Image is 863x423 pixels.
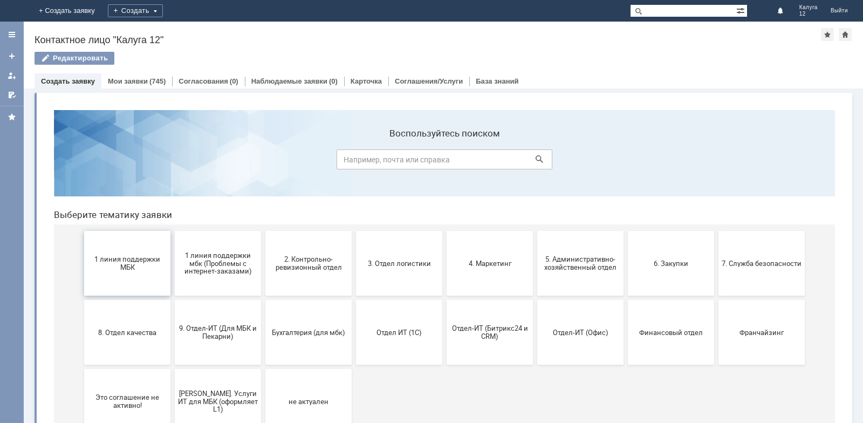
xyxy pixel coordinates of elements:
span: 3. Отдел логистики [314,158,394,166]
span: Расширенный поиск [736,5,747,15]
button: Бухгалтерия (для мбк) [220,199,306,263]
span: 12 [799,11,818,17]
div: Добавить в избранное [821,28,834,41]
button: 3. Отдел логистики [311,129,397,194]
button: Финансовый отдел [583,199,669,263]
a: Создать заявку [41,77,95,85]
span: 5. Административно-хозяйственный отдел [495,154,575,170]
div: Контактное лицо "Калуга 12" [35,35,821,45]
button: 4. Маркетинг [401,129,488,194]
a: Согласования [179,77,228,85]
button: 5. Административно-хозяйственный отдел [492,129,578,194]
span: 4. Маркетинг [405,158,484,166]
div: (0) [230,77,238,85]
button: Франчайзинг [673,199,759,263]
span: 6. Закупки [586,158,666,166]
a: Карточка [351,77,382,85]
span: 7. Служба безопасности [676,158,756,166]
button: 9. Отдел-ИТ (Для МБК и Пекарни) [129,199,216,263]
button: 2. Контрольно-ревизионный отдел [220,129,306,194]
button: 6. Закупки [583,129,669,194]
a: Мои заявки [108,77,148,85]
span: Отдел-ИТ (Битрикс24 и CRM) [405,223,484,239]
span: [PERSON_NAME]. Услуги ИТ для МБК (оформляет L1) [133,288,213,312]
button: Отдел-ИТ (Офис) [492,199,578,263]
button: не актуален [220,268,306,332]
a: Соглашения/Услуги [395,77,463,85]
span: 2. Контрольно-ревизионный отдел [223,154,303,170]
button: 1 линия поддержки мбк (Проблемы с интернет-заказами) [129,129,216,194]
a: База знаний [476,77,518,85]
span: 1 линия поддержки мбк (Проблемы с интернет-заказами) [133,149,213,174]
button: 1 линия поддержки МБК [39,129,125,194]
span: Бухгалтерия (для мбк) [223,227,303,235]
span: 8. Отдел качества [42,227,122,235]
button: Отдел ИТ (1С) [311,199,397,263]
a: Наблюдаемые заявки [251,77,327,85]
span: Финансовый отдел [586,227,666,235]
a: Создать заявку [3,47,20,65]
header: Выберите тематику заявки [9,108,790,119]
button: Отдел-ИТ (Битрикс24 и CRM) [401,199,488,263]
a: Мои согласования [3,86,20,104]
input: Например, почта или справка [291,48,507,68]
button: Это соглашение не активно! [39,268,125,332]
label: Воспользуйтесь поиском [291,26,507,37]
span: 1 линия поддержки МБК [42,154,122,170]
span: не актуален [223,296,303,304]
span: Отдел ИТ (1С) [314,227,394,235]
span: Отдел-ИТ (Офис) [495,227,575,235]
button: 7. Служба безопасности [673,129,759,194]
span: Франчайзинг [676,227,756,235]
a: Мои заявки [3,67,20,84]
div: Создать [108,4,163,17]
button: [PERSON_NAME]. Услуги ИТ для МБК (оформляет L1) [129,268,216,332]
div: Сделать домашней страницей [839,28,852,41]
span: Калуга [799,4,818,11]
div: (745) [149,77,166,85]
button: 8. Отдел качества [39,199,125,263]
span: 9. Отдел-ИТ (Для МБК и Пекарни) [133,223,213,239]
div: (0) [329,77,338,85]
span: Это соглашение не активно! [42,292,122,308]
